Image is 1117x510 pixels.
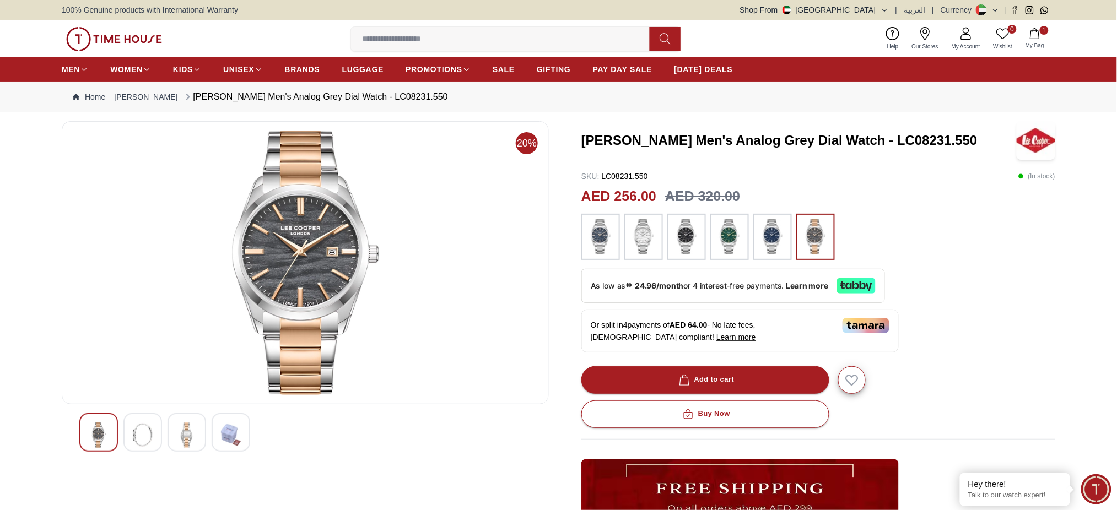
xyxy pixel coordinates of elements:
p: LC08231.550 [581,171,648,182]
button: Buy Now [581,400,829,428]
a: WOMEN [110,59,151,79]
h3: AED 320.00 [665,186,740,207]
span: BRANDS [285,64,320,75]
span: Help [883,42,903,51]
img: ... [802,219,829,254]
button: Add to cart [581,366,829,394]
span: UNISEX [223,64,254,75]
a: PROMOTIONS [406,59,471,79]
a: Whatsapp [1040,6,1049,14]
a: Our Stores [905,25,945,53]
a: Help [881,25,905,53]
a: 0Wishlist [987,25,1019,53]
span: AED 64.00 [670,321,707,329]
img: Lee Cooper Men's Analog Grey Dial Watch - LC08231.550 [1017,121,1055,160]
img: Lee Cooper Men's Analog Blue Dial Watch - LC08231.300 [177,422,197,448]
img: ... [673,219,700,254]
a: [PERSON_NAME] [114,91,177,102]
span: PROMOTIONS [406,64,462,75]
a: SALE [493,59,515,79]
h3: [PERSON_NAME] Men's Analog Grey Dial Watch - LC08231.550 [581,132,1016,149]
div: [PERSON_NAME] Men's Analog Grey Dial Watch - LC08231.550 [182,90,448,104]
img: United Arab Emirates [783,6,791,14]
img: Lee Cooper Men's Analog Blue Dial Watch - LC08231.300 [89,422,109,448]
a: MEN [62,59,88,79]
span: 1 [1040,26,1049,35]
img: ... [587,219,614,254]
span: [DATE] DEALS [674,64,733,75]
a: BRANDS [285,59,320,79]
span: 20% [516,132,538,154]
a: KIDS [173,59,201,79]
img: Lee Cooper Men's Analog Blue Dial Watch - LC08231.300 [221,422,241,448]
a: PAY DAY SALE [593,59,652,79]
div: Hey there! [968,479,1062,490]
span: Wishlist [989,42,1017,51]
span: SKU : [581,172,600,181]
a: [DATE] DEALS [674,59,733,79]
button: Shop From[GEOGRAPHIC_DATA] [740,4,889,15]
span: Learn more [716,333,756,341]
a: GIFTING [537,59,571,79]
img: ... [66,27,162,51]
span: LUGGAGE [342,64,384,75]
div: Chat Widget [1081,474,1111,504]
a: Instagram [1026,6,1034,14]
span: Our Stores [908,42,943,51]
img: ... [759,219,786,254]
img: Tamara [843,318,889,333]
span: PAY DAY SALE [593,64,652,75]
span: | [895,4,898,15]
p: ( In stock ) [1018,171,1055,182]
div: Currency [941,4,976,15]
img: ... [716,219,743,254]
img: Lee Cooper Men's Analog Blue Dial Watch - LC08231.300 [133,422,153,448]
span: | [932,4,934,15]
span: | [1004,4,1006,15]
span: 100% Genuine products with International Warranty [62,4,238,15]
span: 0 [1008,25,1017,34]
p: Talk to our watch expert! [968,491,1062,500]
span: GIFTING [537,64,571,75]
span: My Account [947,42,985,51]
div: Add to cart [677,373,735,386]
button: العربية [904,4,925,15]
img: Lee Cooper Men's Analog Blue Dial Watch - LC08231.300 [71,131,539,395]
span: MEN [62,64,80,75]
span: My Bag [1021,41,1049,50]
a: LUGGAGE [342,59,384,79]
span: SALE [493,64,515,75]
button: 1My Bag [1019,26,1051,52]
nav: Breadcrumb [62,82,1055,112]
img: ... [630,219,657,254]
div: Or split in 4 payments of - No late fees, [DEMOGRAPHIC_DATA] compliant! [581,310,899,352]
span: WOMEN [110,64,143,75]
a: UNISEX [223,59,262,79]
span: KIDS [173,64,193,75]
div: Buy Now [681,408,730,420]
h2: AED 256.00 [581,186,656,207]
a: Home [73,91,105,102]
a: Facebook [1011,6,1019,14]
